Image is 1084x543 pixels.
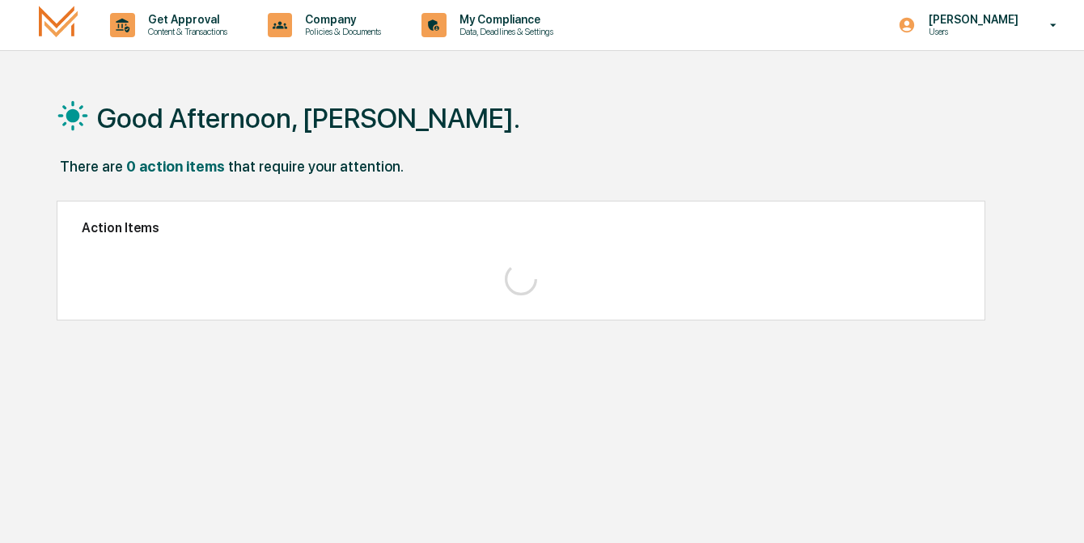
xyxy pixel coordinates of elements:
p: Policies & Documents [292,26,389,37]
p: My Compliance [447,13,561,26]
div: There are [60,158,123,175]
p: Users [916,26,1027,37]
h1: Good Afternoon, [PERSON_NAME]. [97,102,520,134]
div: 0 action items [126,158,225,175]
p: Get Approval [135,13,235,26]
p: [PERSON_NAME] [916,13,1027,26]
p: Data, Deadlines & Settings [447,26,561,37]
div: that require your attention. [228,158,404,175]
p: Company [292,13,389,26]
h2: Action Items [82,220,959,235]
p: Content & Transactions [135,26,235,37]
img: logo [39,6,78,44]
